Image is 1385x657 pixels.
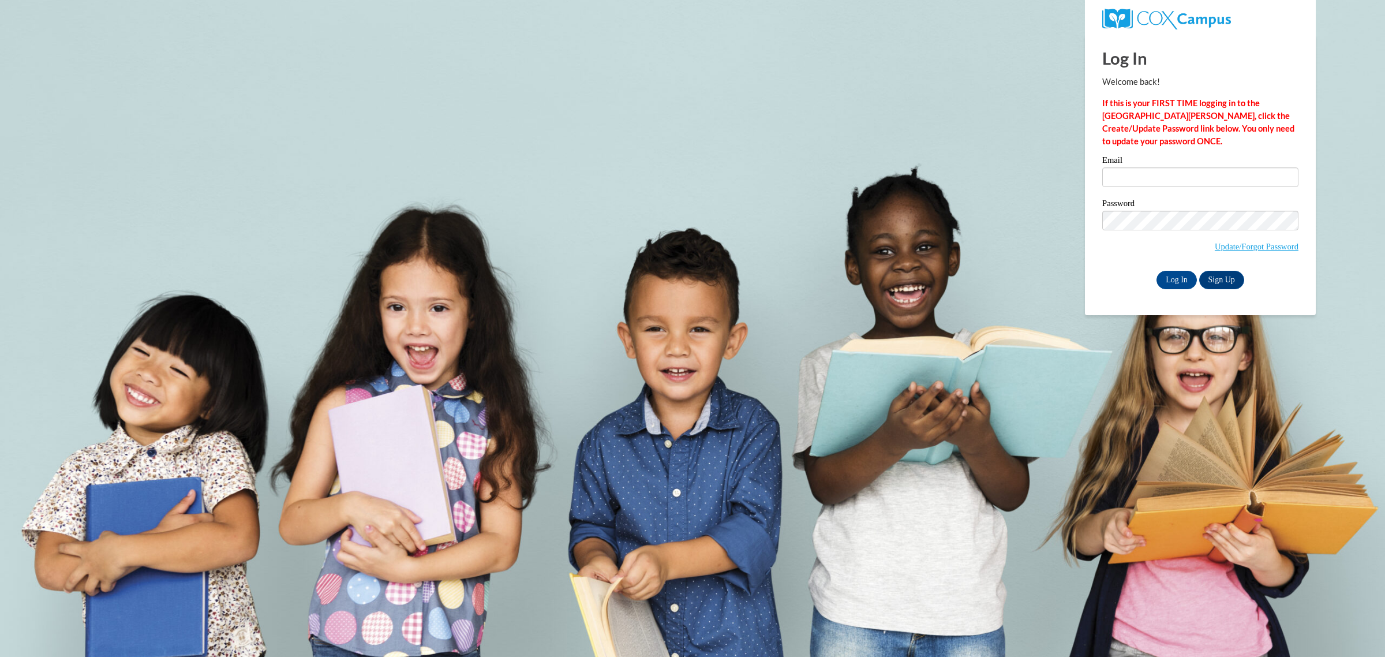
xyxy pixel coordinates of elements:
[1102,13,1231,23] a: COX Campus
[1156,271,1197,289] input: Log In
[1215,242,1298,251] a: Update/Forgot Password
[1102,76,1298,88] p: Welcome back!
[1102,156,1298,167] label: Email
[1102,199,1298,211] label: Password
[1102,9,1231,29] img: COX Campus
[1102,46,1298,70] h1: Log In
[1199,271,1244,289] a: Sign Up
[1102,98,1294,146] strong: If this is your FIRST TIME logging in to the [GEOGRAPHIC_DATA][PERSON_NAME], click the Create/Upd...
